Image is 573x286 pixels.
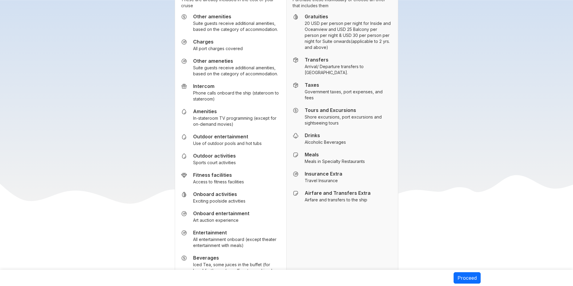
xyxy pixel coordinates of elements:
[181,134,187,140] img: Inclusion Icon
[293,57,299,63] img: Inclusion Icon
[193,230,280,236] h5: Entertainment
[305,178,342,184] small: Travel Insurance
[181,230,187,236] img: Inclusion Icon
[193,262,280,280] small: Iced Tea, some juices in the buffet (for breakfast), regular coffee, tea and iced water
[293,152,299,158] img: Inclusion Icon
[293,190,299,196] img: Inclusion Icon
[305,14,392,20] h5: Gratuities
[193,217,249,223] small: Art auction experience
[193,39,243,45] h5: Charges
[181,153,187,159] img: Inclusion Icon
[193,172,244,178] h5: Fitness facilities
[305,107,392,113] h5: Tours and Excursions
[193,153,236,159] h5: Outdoor activities
[193,108,280,114] h5: Amenities
[305,197,371,203] small: Airfare and transfers to the ship
[293,82,299,88] img: Inclusion Icon
[305,171,342,177] h5: Insurance Extra
[181,58,187,64] img: Inclusion Icon
[193,198,245,204] small: Exciting poolside activities
[181,83,187,89] img: Inclusion Icon
[181,14,187,20] img: Inclusion Icon
[193,160,236,166] small: Sports court activities
[181,211,187,217] img: Inclusion Icon
[193,90,280,102] small: Phone calls onboard the ship (stateroom to stateroom)
[293,14,299,20] img: Inclusion Icon
[193,179,244,185] small: Access to fitness facilities
[181,109,187,115] img: Inclusion Icon
[305,139,346,145] small: Alcoholic Beverages
[193,140,262,146] small: Use of outdoor pools and hot tubs
[293,133,299,139] img: Inclusion Icon
[193,65,280,77] small: Suite guests receive additional amenities, based on the category of accommodation.
[305,158,365,164] small: Meals in Specialty Restaurants
[181,172,187,178] img: Inclusion Icon
[454,272,481,284] button: Proceed
[193,83,280,89] h5: Intercom
[193,46,243,52] small: All port charges covered
[305,20,392,50] small: 20 USD per person per night for Inside and Oceanview and USD 25 Balcony per person per night & US...
[305,190,371,196] h5: Airfare and Transfers Extra
[181,255,187,261] img: Inclusion Icon
[305,64,392,76] small: Arrival/ Departure transfers to [GEOGRAPHIC_DATA].
[293,171,299,177] img: Inclusion Icon
[193,58,280,64] h5: Other ameneties
[305,82,392,88] h5: Taxes
[193,210,249,216] h5: Onboard entertainment
[305,89,392,101] small: Government taxes, port expenses, and fees
[193,236,280,248] small: All entertainment onboard (except theater entertainment with meals)
[305,57,392,63] h5: Transfers
[305,132,346,138] h5: Drinks
[181,39,187,45] img: Inclusion Icon
[193,134,262,140] h5: Outdoor entertainment
[193,14,280,20] h5: Other amenities
[305,152,365,158] h5: Meals
[193,115,280,127] small: In-stateroom TV programming (except for on-demand movies)
[193,255,280,261] h5: Beverages
[193,20,280,32] small: Suite guests receive additional amenities, based on the category of accommodation.
[193,191,245,197] h5: Onboard activities
[293,107,299,113] img: Inclusion Icon
[305,114,392,126] small: Shore excursions, port excursions and sightseeing tours
[181,191,187,197] img: Inclusion Icon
